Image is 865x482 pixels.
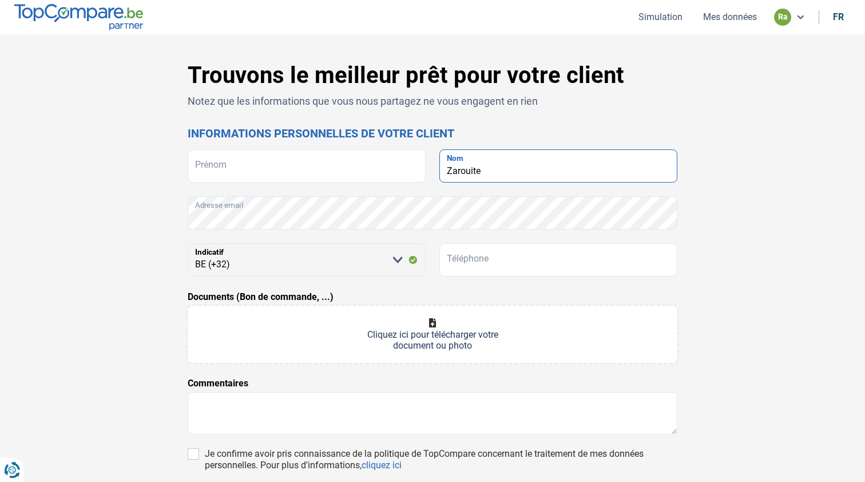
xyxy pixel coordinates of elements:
label: Documents (Bon de commande, ...) [188,290,334,304]
div: fr [833,11,844,22]
h1: Trouvons le meilleur prêt pour votre client [188,62,677,89]
h2: Informations personnelles de votre client [188,127,677,140]
p: Notez que les informations que vous nous partagez ne vous engagent en rien [188,94,677,108]
select: Indicatif [188,243,426,276]
button: Mes données [700,11,760,23]
a: cliquez ici [362,460,402,471]
img: TopCompare.be [14,4,143,30]
div: ra [774,9,791,26]
button: Simulation [635,11,686,23]
div: Je confirme avoir pris connaissance de la politique de TopCompare concernant le traitement de mes... [205,448,677,471]
input: 401020304 [439,243,677,276]
label: Commentaires [188,377,248,390]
